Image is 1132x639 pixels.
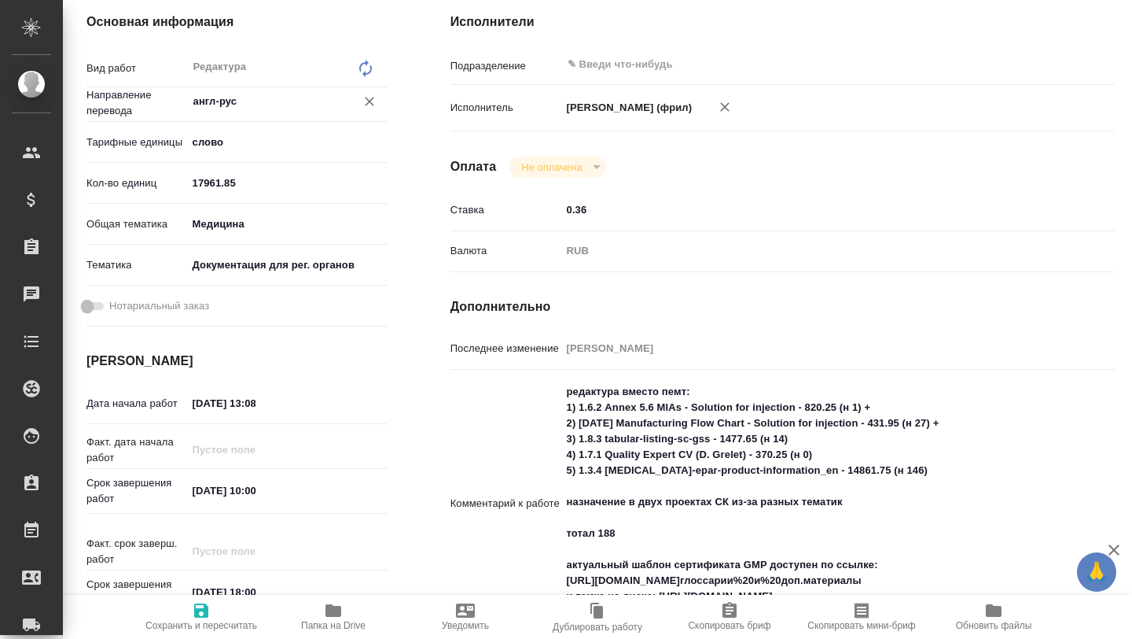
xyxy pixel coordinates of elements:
h4: Оплата [450,157,497,176]
div: Готов к работе [509,157,605,178]
input: Пустое поле [561,337,1060,360]
input: ✎ Введи что-нибудь [566,55,1002,74]
span: Дублировать работу [553,622,642,633]
p: [PERSON_NAME] (фрил) [561,100,693,116]
p: Срок завершения работ [86,475,187,507]
input: ✎ Введи что-нибудь [187,581,325,604]
span: Уведомить [442,620,489,631]
button: Скопировать бриф [663,595,796,639]
input: Пустое поле [187,540,325,563]
input: ✎ Введи что-нибудь [187,172,388,194]
h4: Основная информация [86,13,388,31]
input: Пустое поле [187,438,325,461]
p: Тематика [86,257,187,273]
p: Ставка [450,202,561,218]
div: Документация для рег. органов [187,252,388,279]
textarea: редактура вместо пемт: 1) 1.6.2 Annex 5.6 MIAs - Solution for injection - 820.25 (н 1) + 2) [DATE... [561,379,1060,626]
button: Open [379,100,382,103]
h4: [PERSON_NAME] [86,352,388,371]
p: Комментарий к работе [450,496,561,512]
span: Папка на Drive [301,620,366,631]
button: Дублировать работу [531,595,663,639]
div: Медицина [187,211,388,238]
div: слово [187,129,388,156]
p: Кол-во единиц [86,175,187,191]
input: ✎ Введи что-нибудь [561,198,1060,221]
p: Подразделение [450,58,561,74]
button: Обновить файлы [928,595,1060,639]
h4: Исполнители [450,13,1115,31]
button: 🙏 [1077,552,1116,592]
p: Факт. срок заверш. работ [86,536,187,567]
span: Сохранить и пересчитать [145,620,257,631]
div: RUB [561,238,1060,264]
span: Скопировать мини-бриф [807,620,915,631]
button: Сохранить и пересчитать [135,595,267,639]
h4: Дополнительно [450,297,1115,316]
button: Очистить [358,90,380,113]
p: Последнее изменение [450,341,561,356]
button: Папка на Drive [267,595,399,639]
span: Нотариальный заказ [109,298,209,314]
p: Факт. дата начала работ [86,434,187,466]
p: Срок завершения услуги [86,577,187,608]
span: 🙏 [1083,556,1110,589]
p: Валюта [450,243,561,259]
button: Удалить исполнителя [707,90,742,124]
p: Вид работ [86,61,187,76]
button: Не оплачена [516,161,586,174]
p: Тарифные единицы [86,135,187,150]
span: Обновить файлы [956,620,1032,631]
p: Дата начала работ [86,396,187,412]
button: Скопировать мини-бриф [796,595,928,639]
p: Общая тематика [86,216,187,232]
p: Направление перевода [86,87,187,119]
p: Исполнитель [450,100,561,116]
button: Open [1051,63,1054,66]
input: ✎ Введи что-нибудь [187,479,325,502]
span: Скопировать бриф [688,620,770,631]
button: Уведомить [399,595,531,639]
input: ✎ Введи что-нибудь [187,392,325,415]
